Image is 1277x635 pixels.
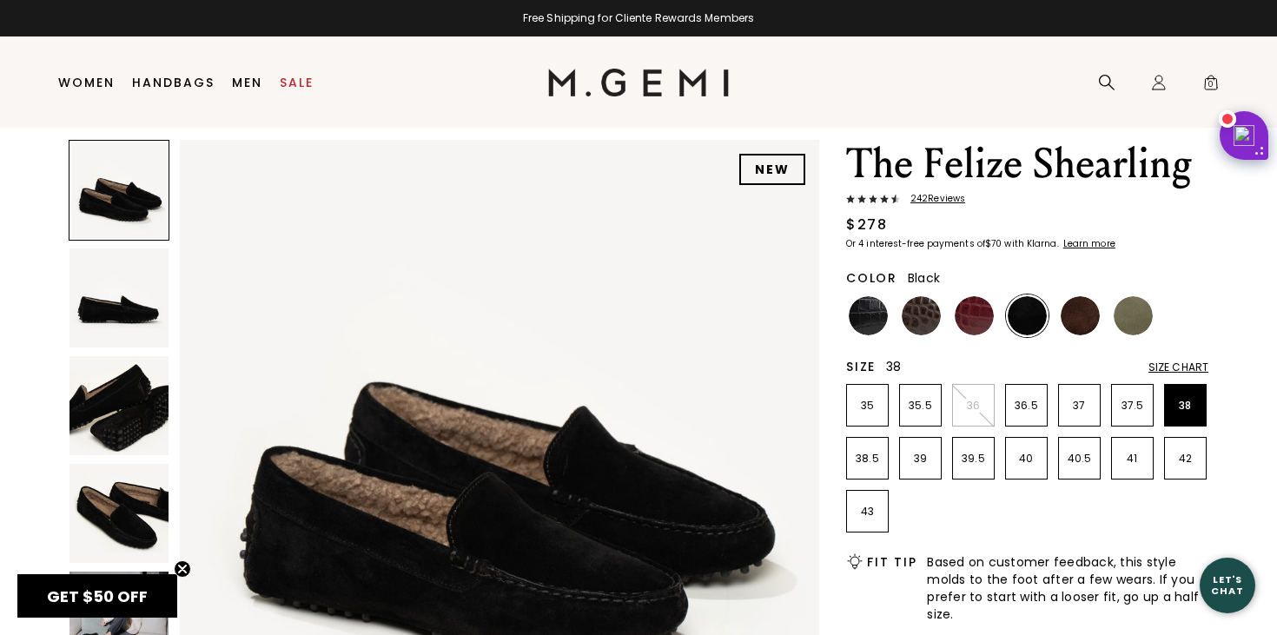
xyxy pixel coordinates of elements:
[69,248,169,347] img: The Felize Shearling
[174,560,191,578] button: Close teaser
[955,296,994,335] img: Burgundy Croc
[985,237,1002,250] klarna-placement-style-amount: $70
[953,399,994,413] p: 36
[1004,237,1061,250] klarna-placement-style-body: with Klarna
[846,215,887,235] div: $278
[1114,296,1153,335] img: Olive
[846,360,876,374] h2: Size
[847,505,888,519] p: 43
[1112,452,1153,466] p: 41
[900,399,941,413] p: 35.5
[69,356,169,455] img: The Felize Shearling
[1148,360,1208,374] div: Size Chart
[1059,452,1100,466] p: 40.5
[846,237,985,250] klarna-placement-style-body: Or 4 interest-free payments of
[1112,399,1153,413] p: 37.5
[1165,399,1206,413] p: 38
[1006,452,1047,466] p: 40
[953,452,994,466] p: 39.5
[1006,399,1047,413] p: 36.5
[69,464,169,563] img: The Felize Shearling
[1200,574,1255,596] div: Let's Chat
[846,194,1208,208] a: 242Reviews
[280,76,314,89] a: Sale
[846,140,1208,189] h1: The Felize Shearling
[1165,452,1206,466] p: 42
[847,399,888,413] p: 35
[1063,237,1115,250] klarna-placement-style-cta: Learn more
[1202,77,1220,95] span: 0
[908,269,940,287] span: Black
[902,296,941,335] img: Chocolate Croc
[548,69,730,96] img: M.Gemi
[1061,296,1100,335] img: Chocolate
[232,76,262,89] a: Men
[17,574,177,618] div: GET $50 OFFClose teaser
[58,76,115,89] a: Women
[927,553,1208,623] span: Based on customer feedback, this style molds to the foot after a few wears. If you prefer to star...
[846,271,897,285] h2: Color
[867,555,916,569] h2: Fit Tip
[1062,239,1115,249] a: Learn more
[132,76,215,89] a: Handbags
[900,452,941,466] p: 39
[900,194,965,204] span: 242 Review s
[47,585,148,607] span: GET $50 OFF
[849,296,888,335] img: Black Croc
[739,154,805,185] div: NEW
[1008,296,1047,335] img: Black
[886,358,902,375] span: 38
[1059,399,1100,413] p: 37
[847,452,888,466] p: 38.5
